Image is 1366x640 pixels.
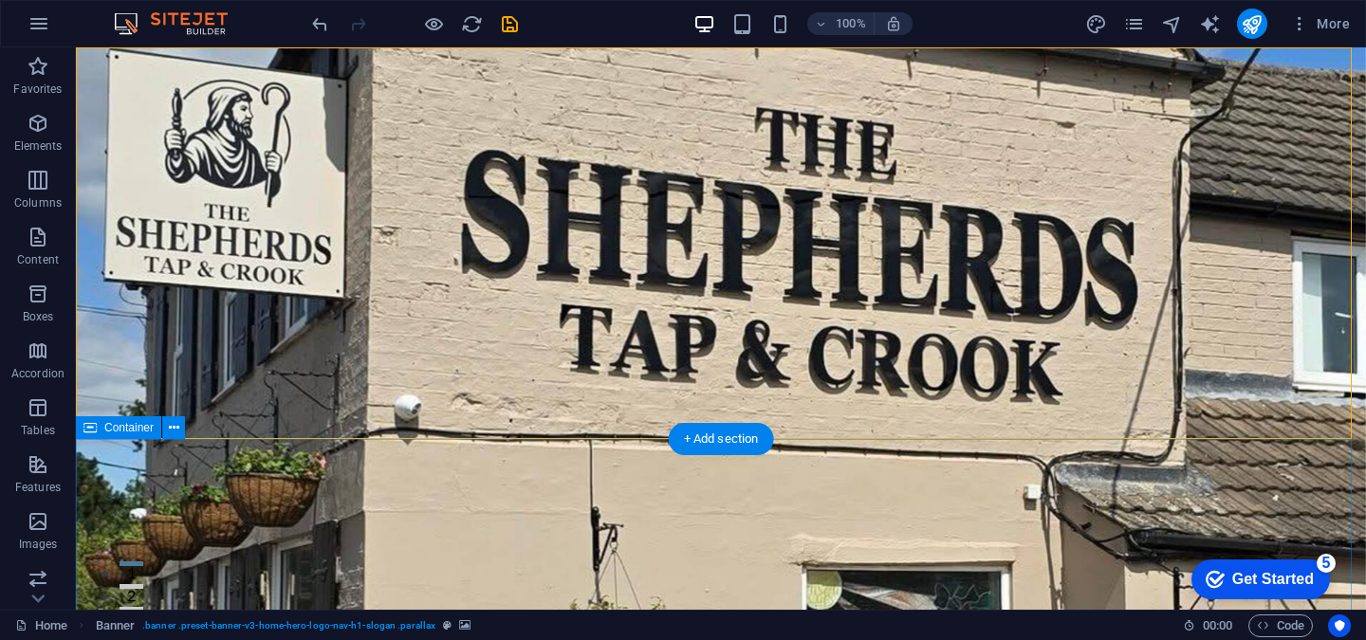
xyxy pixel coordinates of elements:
i: Design (Ctrl+Alt+Y) [1085,13,1107,35]
button: 100% [807,12,875,35]
font: Tables [21,424,55,437]
i: AI Writer [1199,13,1221,35]
font: Columns [14,196,62,210]
i: Pages (Ctrl+Alt+S) [1123,13,1145,35]
i: Save (Ctrl+S) [499,13,521,35]
font: Images [19,538,58,551]
font: + Add section [684,431,759,446]
div: Get Started 5 items remaining, 0% complete [15,9,154,49]
font: Code [1277,618,1304,632]
i: Desfazer: Alterar imagem (Ctrl+Z) [309,13,331,35]
img: Editor Logo [109,12,251,35]
font: Favorites [13,82,62,96]
font: 3 [51,561,60,579]
font: Elements [14,139,63,153]
font: Content [17,253,59,266]
font: 100% [836,16,865,30]
button: pages [1123,12,1146,35]
button: reload [460,12,483,35]
font: 5 [146,5,155,21]
button: navigator [1161,12,1184,35]
button: 1 [44,514,67,519]
i: Reload page [461,13,483,35]
a: Click to deselect. Double-click to open Pages. [15,614,67,637]
i: Publish [1241,13,1263,35]
span: . banner .preset-banner-v3-home-hero-logo-nav-h1-slogan .parallax [142,614,435,637]
i: When resizing, it automatically adjusts the zoom level to fit the chosen device. [885,15,902,32]
button: More [1283,9,1357,39]
i: Browser [1161,13,1183,35]
font: Features [15,481,61,494]
nav: breadcrumb [96,614,471,637]
h6: Session time [1183,614,1233,637]
button: publish [1237,9,1267,39]
font: Get Started [56,21,138,37]
span: Clique para selecionar. Clique duas vezes para editar [96,614,136,637]
font: Accordion [11,367,65,380]
i: Este elemento é uma predefinição personalizável [443,620,452,631]
font: 00:00 [1203,618,1232,632]
button: text_generator [1199,12,1222,35]
font: Home [35,618,67,632]
i: Este elemento contém um plano de fundo [459,620,471,631]
button: undo [308,12,331,35]
font: Container [104,421,154,434]
button: design [1085,12,1108,35]
font: 1 [51,516,60,534]
button: save [498,12,521,35]
font: 2 [51,539,60,557]
font: Boxes [23,310,54,323]
button: Usercentrics [1328,614,1351,637]
button: Click here to exit preview mode and continue editing [422,12,445,35]
font: More [1317,16,1350,31]
button: Code [1248,614,1313,637]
